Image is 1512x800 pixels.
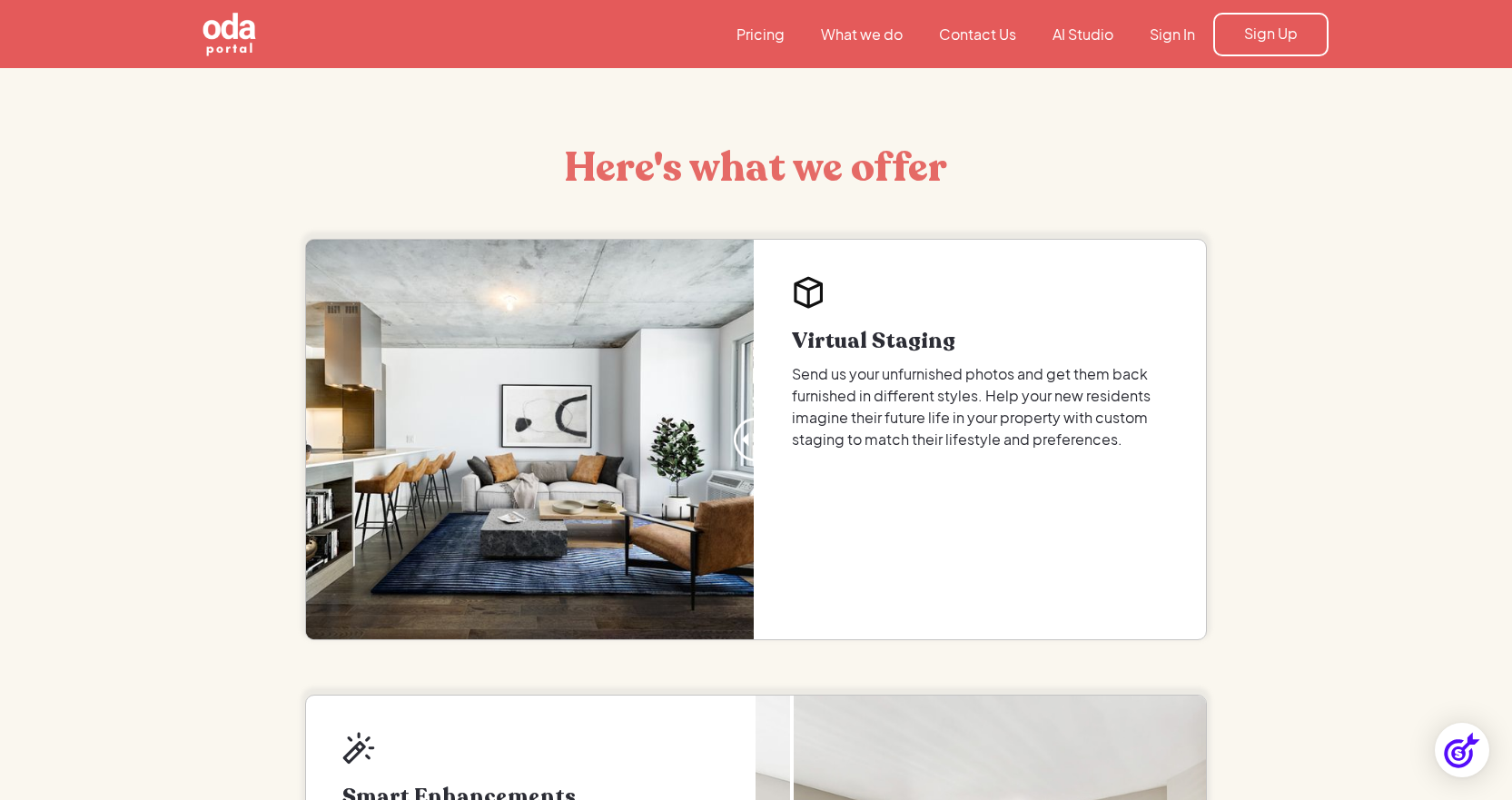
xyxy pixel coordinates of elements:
[1034,25,1132,44] a: AI Studio
[1244,24,1298,44] div: Sign Up
[792,331,1170,352] h3: Virtual Staging
[407,141,1104,195] h2: Here's what we offer
[803,25,921,44] a: What we do
[792,276,825,309] img: Oda Vitual Space
[718,25,803,44] a: Pricing
[1213,13,1329,56] a: Sign Up
[921,25,1034,44] a: Contact Us
[342,732,375,765] img: Oda Smart Enhancement Feature
[1132,25,1213,44] a: Sign In
[792,363,1170,450] p: Send us your unfurnished photos and get them back furnished in different styles. Help your new re...
[184,11,357,58] a: home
